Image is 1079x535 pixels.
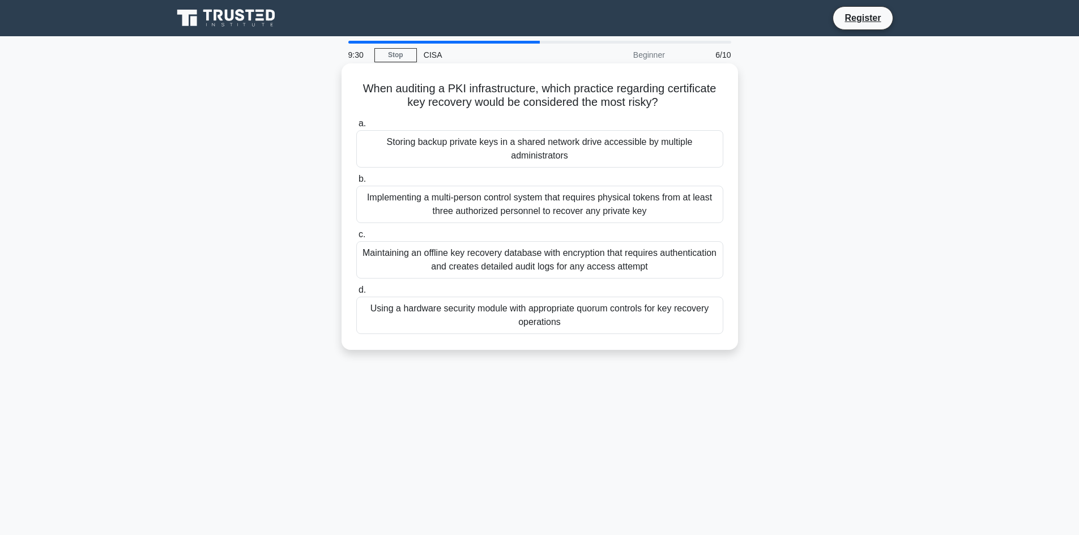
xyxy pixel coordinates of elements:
[342,44,374,66] div: 9:30
[359,118,366,128] span: a.
[359,229,365,239] span: c.
[355,82,724,110] h5: When auditing a PKI infrastructure, which practice regarding certificate key recovery would be co...
[356,297,723,334] div: Using a hardware security module with appropriate quorum controls for key recovery operations
[374,48,417,62] a: Stop
[359,174,366,183] span: b.
[359,285,366,294] span: d.
[356,130,723,168] div: Storing backup private keys in a shared network drive accessible by multiple administrators
[356,186,723,223] div: Implementing a multi-person control system that requires physical tokens from at least three auth...
[672,44,738,66] div: 6/10
[417,44,573,66] div: CISA
[838,11,888,25] a: Register
[573,44,672,66] div: Beginner
[356,241,723,279] div: Maintaining an offline key recovery database with encryption that requires authentication and cre...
